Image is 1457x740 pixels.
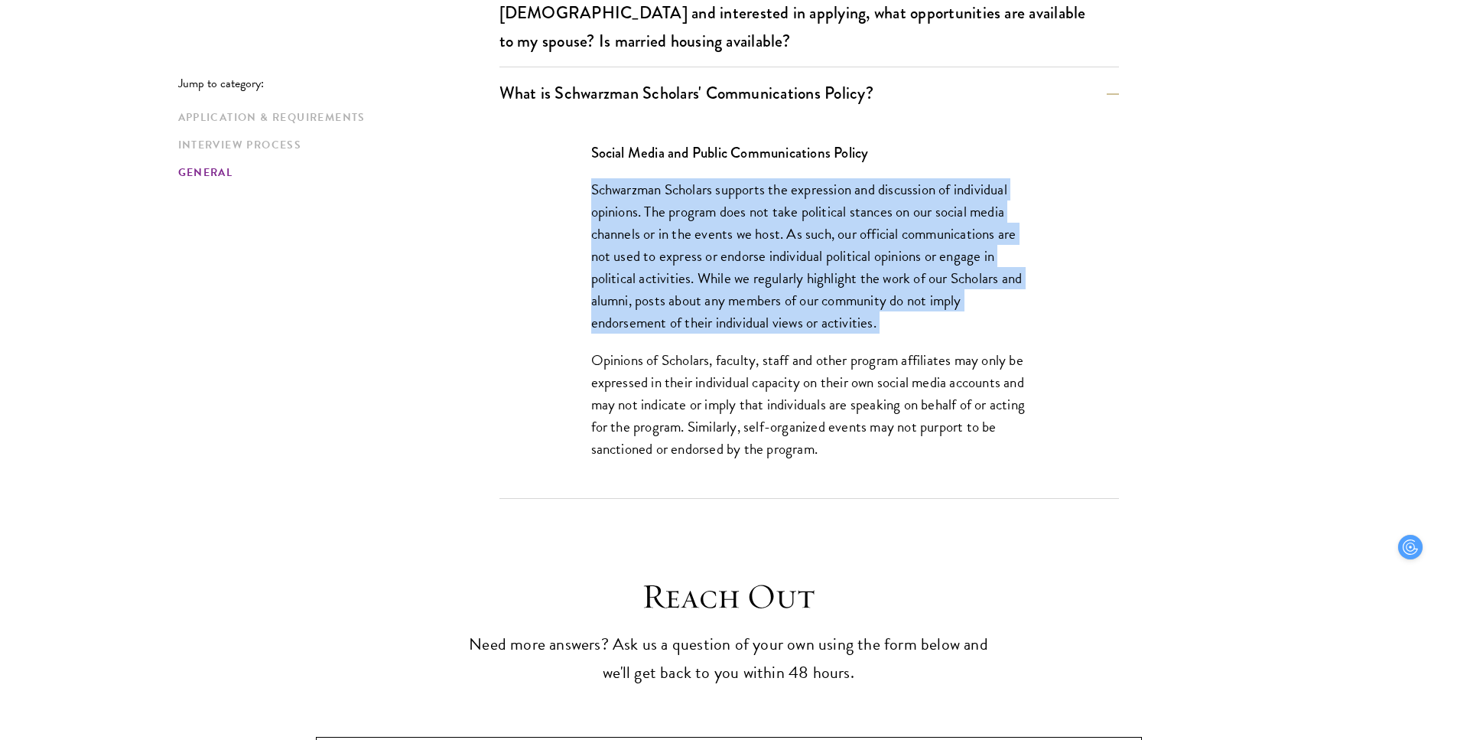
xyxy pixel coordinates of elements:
[591,178,1027,334] p: Schwarzman Scholars supports the expression and discussion of individual opinions. The program do...
[178,77,499,90] p: Jump to category:
[178,109,490,126] a: Application & Requirements
[178,165,490,181] a: General
[465,575,993,618] h3: Reach Out
[499,76,1119,110] button: What is Schwarzman Scholars' Communications Policy?
[591,349,1027,460] p: Opinions of Scholars, faculty, staff and other program affiliates may only be expressed in their ...
[178,137,490,153] a: Interview Process
[591,142,869,163] strong: Social Media and Public Communications Policy
[465,631,993,687] p: Need more answers? Ask us a question of your own using the form below and we'll get back to you w...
